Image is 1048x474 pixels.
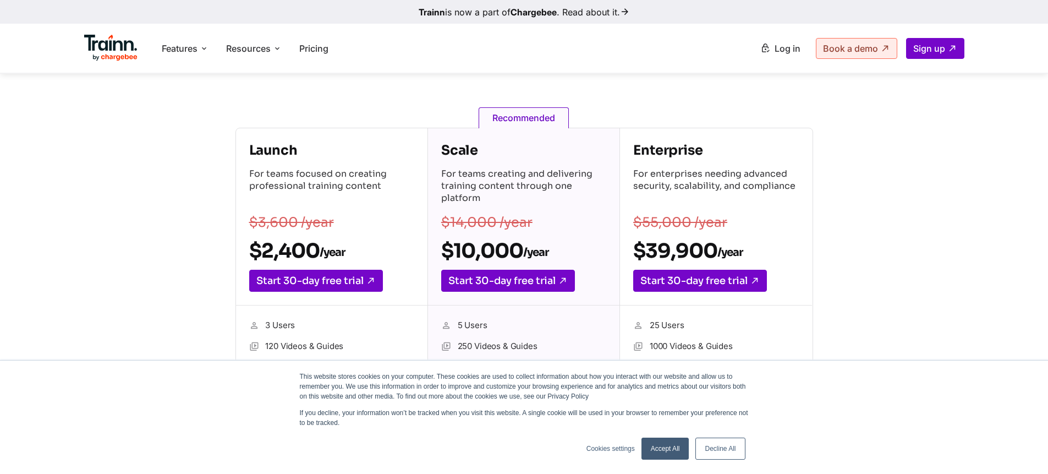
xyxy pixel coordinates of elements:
[419,7,445,18] b: Trainn
[906,38,964,59] a: Sign up
[633,141,799,159] h4: Enterprise
[249,238,414,263] h2: $2,400
[775,43,800,54] span: Log in
[586,444,635,454] a: Cookies settings
[717,246,743,259] sub: /year
[300,372,749,401] p: This website stores cookies on your computer. These cookies are used to collect information about...
[249,141,414,159] h4: Launch
[226,42,271,55] span: Resources
[823,43,878,54] span: Book a demo
[249,319,414,333] li: 3 Users
[249,340,414,354] li: 120 Videos & Guides
[754,39,807,58] a: Log in
[441,141,606,159] h4: Scale
[641,438,689,460] a: Accept All
[249,214,334,231] s: $3,600 /year
[300,408,749,428] p: If you decline, your information won’t be tracked when you visit this website. A single cookie wi...
[479,107,569,128] span: Recommended
[441,238,606,263] h2: $10,000
[523,246,548,259] sub: /year
[441,270,575,292] a: Start 30-day free trial
[249,168,414,206] p: For teams focused on creating professional training content
[633,319,799,333] li: 25 Users
[633,238,799,263] h2: $39,900
[695,438,745,460] a: Decline All
[441,214,533,231] s: $14,000 /year
[816,38,897,59] a: Book a demo
[511,7,557,18] b: Chargebee
[441,168,606,206] p: For teams creating and delivering training content through one platform
[84,35,138,61] img: Trainn Logo
[913,43,945,54] span: Sign up
[633,168,799,206] p: For enterprises needing advanced security, scalability, and compliance
[249,270,383,292] a: Start 30-day free trial
[633,214,727,231] s: $55,000 /year
[633,340,799,354] li: 1000 Videos & Guides
[633,270,767,292] a: Start 30-day free trial
[441,340,606,354] li: 250 Videos & Guides
[320,246,345,259] sub: /year
[299,43,328,54] a: Pricing
[162,42,197,55] span: Features
[441,319,606,333] li: 5 Users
